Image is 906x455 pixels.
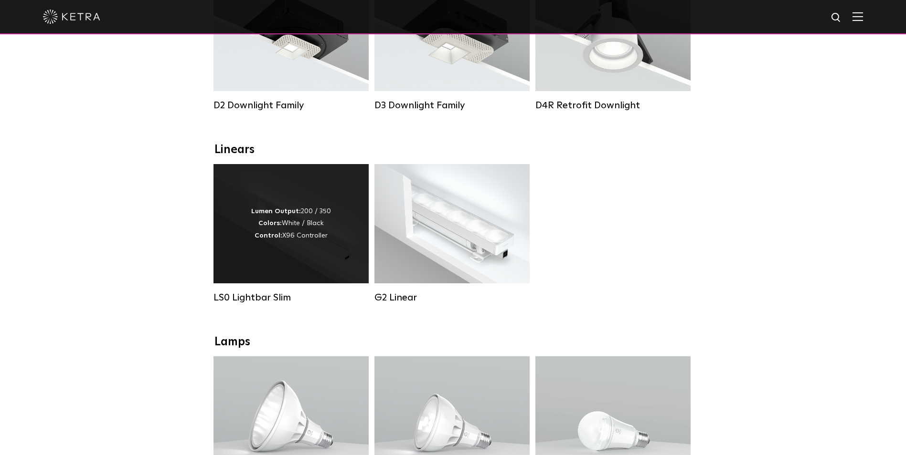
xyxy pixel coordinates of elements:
[213,292,369,303] div: LS0 Lightbar Slim
[374,164,530,303] a: G2 Linear Lumen Output:400 / 700 / 1000Colors:WhiteBeam Angles:Flood / [GEOGRAPHIC_DATA] / Narrow...
[258,220,282,227] strong: Colors:
[43,10,100,24] img: ketra-logo-2019-white
[255,232,282,239] strong: Control:
[251,208,301,215] strong: Lumen Output:
[535,100,691,111] div: D4R Retrofit Downlight
[853,12,863,21] img: Hamburger%20Nav.svg
[374,100,530,111] div: D3 Downlight Family
[213,164,369,303] a: LS0 Lightbar Slim Lumen Output:200 / 350Colors:White / BlackControl:X96 Controller
[251,206,331,242] div: 200 / 350 White / Black X96 Controller
[213,100,369,111] div: D2 Downlight Family
[831,12,842,24] img: search icon
[374,292,530,303] div: G2 Linear
[214,335,692,349] div: Lamps
[214,143,692,157] div: Linears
